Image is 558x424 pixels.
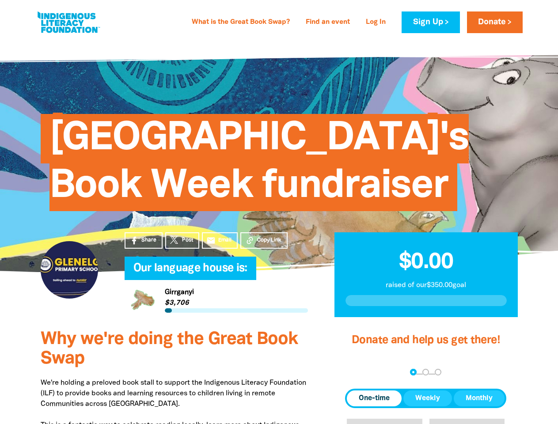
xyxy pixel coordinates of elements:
[125,232,163,249] a: Share
[182,236,193,244] span: Post
[361,15,391,30] a: Log In
[454,390,505,406] button: Monthly
[466,393,493,404] span: Monthly
[141,236,156,244] span: Share
[186,15,295,30] a: What is the Great Book Swap?
[133,263,247,280] span: Our language house is:
[206,236,216,245] i: email
[240,232,288,249] button: Copy Link
[410,369,417,375] button: Navigate to step 1 of 3 to enter your donation amount
[435,369,441,375] button: Navigate to step 3 of 3 to enter your payment details
[202,232,238,249] a: emailEmail
[399,252,453,273] span: $0.00
[415,393,440,404] span: Weekly
[218,236,232,244] span: Email
[345,389,506,408] div: Donation frequency
[345,280,507,291] p: raised of our $350.00 goal
[403,390,452,406] button: Weekly
[257,236,281,244] span: Copy Link
[359,393,390,404] span: One-time
[467,11,523,33] a: Donate
[41,331,298,367] span: Why we're doing the Great Book Swap
[49,121,469,211] span: [GEOGRAPHIC_DATA]'s Book Week fundraiser
[165,232,199,249] a: Post
[352,335,500,345] span: Donate and help us get there!
[402,11,459,33] a: Sign Up
[347,390,402,406] button: One-time
[300,15,355,30] a: Find an event
[125,271,308,276] h6: My Team
[422,369,429,375] button: Navigate to step 2 of 3 to enter your details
